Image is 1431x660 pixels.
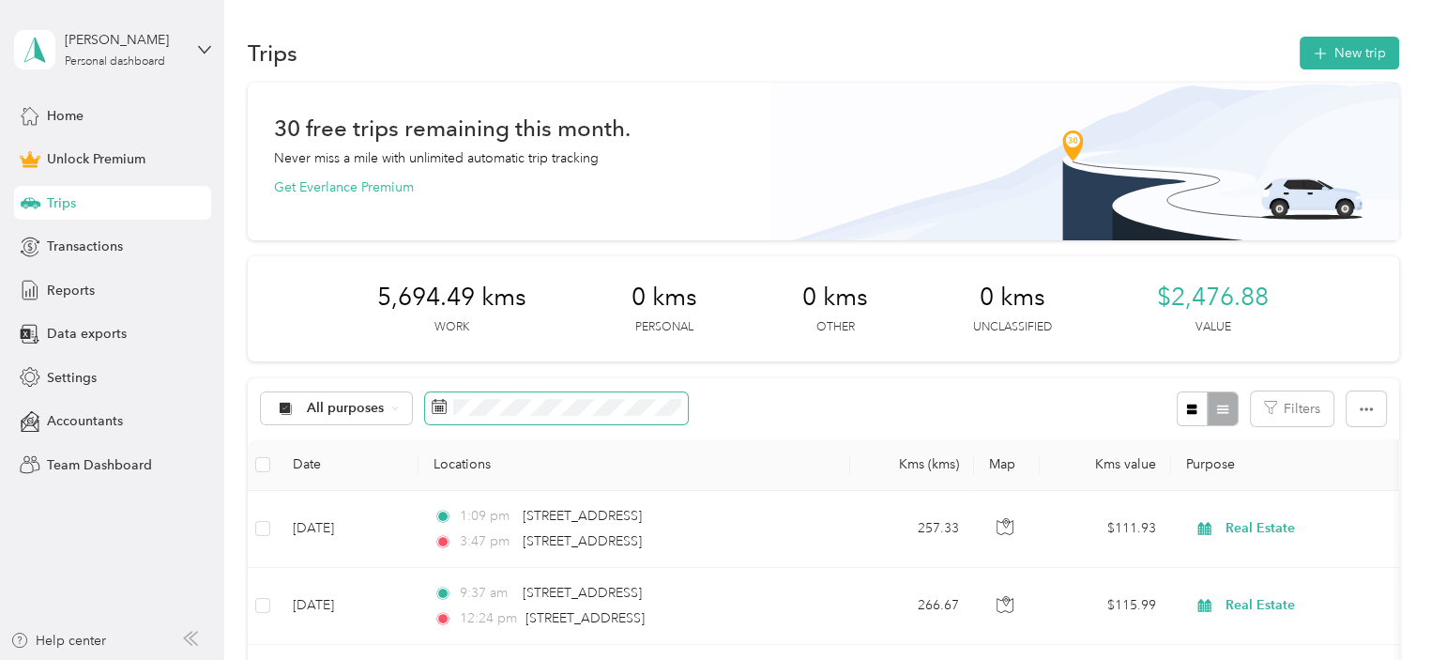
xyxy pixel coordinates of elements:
[47,368,97,388] span: Settings
[523,533,642,549] span: [STREET_ADDRESS]
[850,568,974,645] td: 266.67
[1225,518,1397,539] span: Real Estate
[47,281,95,300] span: Reports
[47,193,76,213] span: Trips
[1157,283,1269,313] span: $2,476.88
[47,324,127,344] span: Data exports
[974,439,1040,491] th: Map
[632,283,697,313] span: 0 kms
[771,83,1399,240] img: Banner
[850,439,974,491] th: Kms (kms)
[274,148,599,168] p: Never miss a mile with unlimited automatic trip tracking
[1326,555,1431,660] iframe: Everlance-gr Chat Button Frame
[1040,491,1171,568] td: $111.93
[802,283,868,313] span: 0 kms
[278,439,419,491] th: Date
[377,283,526,313] span: 5,694.49 kms
[460,506,513,527] span: 1:09 pm
[973,319,1052,336] p: Unclassified
[47,106,84,126] span: Home
[274,118,631,138] h1: 30 free trips remaining this month.
[434,319,469,336] p: Work
[278,568,419,645] td: [DATE]
[47,237,123,256] span: Transactions
[1300,37,1399,69] button: New trip
[65,30,182,50] div: [PERSON_NAME]
[1225,595,1397,616] span: Real Estate
[307,402,385,415] span: All purposes
[980,283,1045,313] span: 0 kms
[278,491,419,568] td: [DATE]
[460,531,513,552] span: 3:47 pm
[460,608,517,629] span: 12:24 pm
[1040,439,1171,491] th: Kms value
[635,319,693,336] p: Personal
[460,583,513,604] span: 9:37 am
[10,631,106,651] button: Help center
[816,319,855,336] p: Other
[248,43,297,63] h1: Trips
[1251,391,1333,426] button: Filters
[525,610,645,626] span: [STREET_ADDRESS]
[47,411,123,431] span: Accountants
[1040,568,1171,645] td: $115.99
[47,455,152,475] span: Team Dashboard
[1195,319,1231,336] p: Value
[523,508,642,524] span: [STREET_ADDRESS]
[850,491,974,568] td: 257.33
[419,439,850,491] th: Locations
[523,585,642,601] span: [STREET_ADDRESS]
[65,56,165,68] div: Personal dashboard
[274,177,414,197] button: Get Everlance Premium
[47,149,145,169] span: Unlock Premium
